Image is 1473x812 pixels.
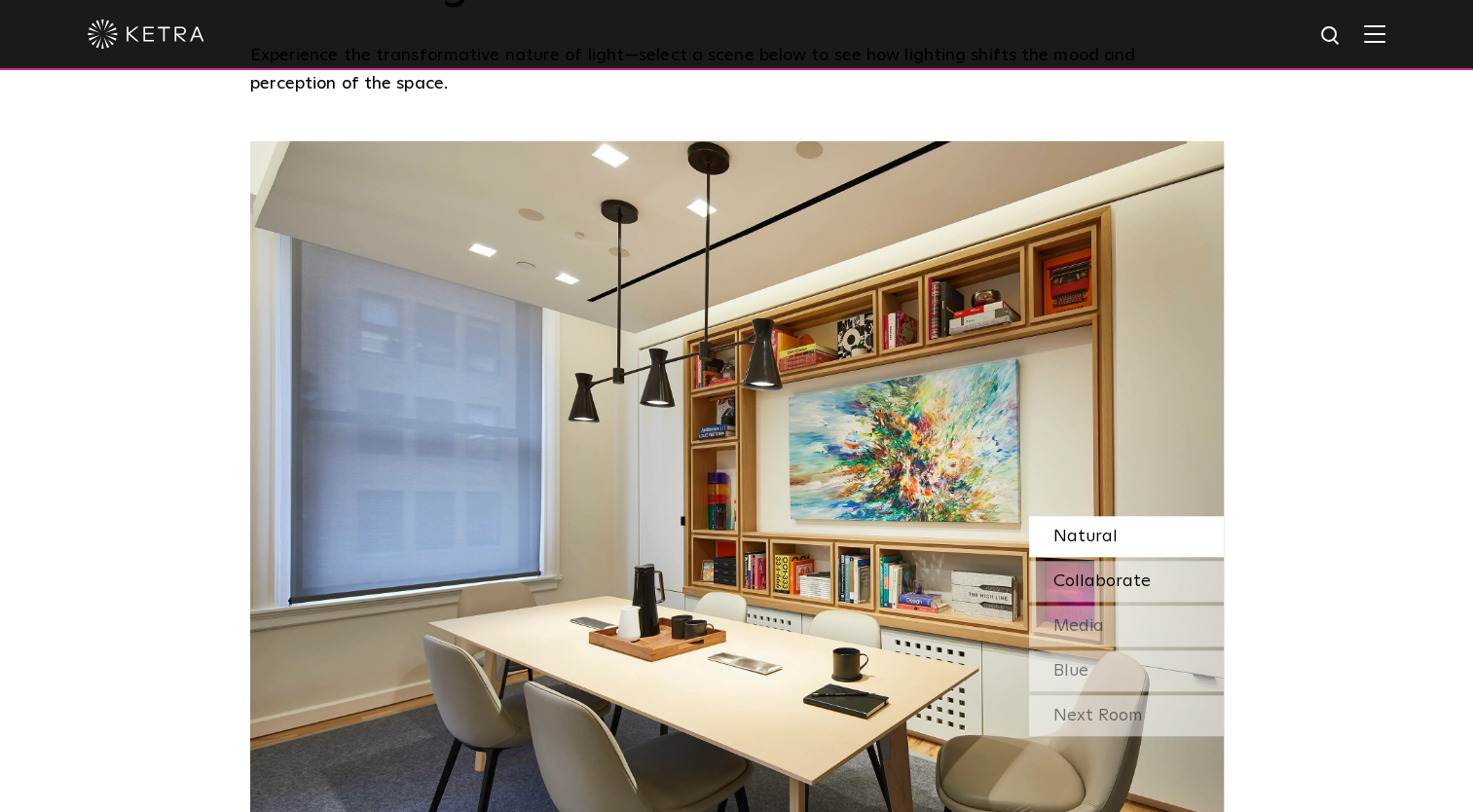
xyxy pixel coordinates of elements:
[1053,662,1088,680] span: Blue
[1364,24,1385,43] img: Hamburger%20Nav.svg
[1029,695,1224,736] div: Next Room
[1319,24,1344,49] img: search icon
[1053,617,1104,635] span: Media
[88,19,204,49] img: ketra-logo-2019-white
[1053,528,1118,545] span: Natural
[1053,572,1151,590] span: Collaborate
